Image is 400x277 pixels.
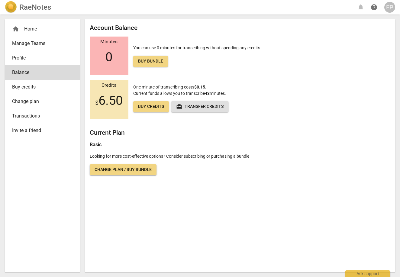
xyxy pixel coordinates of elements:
[12,25,68,33] div: Home
[90,39,128,45] div: Minutes
[345,270,390,277] div: Ask support
[90,164,156,175] a: Change plan / Buy bundle
[12,25,19,33] span: home
[384,2,395,13] button: EP
[95,167,152,173] span: Change plan / Buy bundle
[5,123,80,138] a: Invite a friend
[176,104,224,110] span: Transfer credits
[138,58,163,64] span: Buy bundle
[12,112,68,120] span: Transactions
[5,109,80,123] a: Transactions
[12,69,68,76] span: Balance
[5,80,80,94] a: Buy credits
[5,51,80,65] a: Profile
[19,3,51,11] h2: RaeNotes
[90,142,102,147] b: Basic
[171,101,228,112] button: Transfer credits
[133,91,226,96] span: Current funds allows you to transcribe minutes.
[5,94,80,109] a: Change plan
[90,24,390,32] h2: Account Balance
[12,40,68,47] span: Manage Teams
[5,1,51,13] a: LogoRaeNotes
[133,45,260,67] p: You can use 0 minutes for transcribing without spending any credits
[133,85,206,89] span: One minute of transcribing costs .
[90,153,390,159] p: Looking for more cost-effective options? Consider subscribing or purchasing a bundle
[138,104,164,110] span: Buy credits
[133,56,168,67] a: Buy bundle
[90,129,390,137] h2: Current Plan
[12,127,68,134] span: Invite a friend
[176,104,182,110] span: redeem
[105,50,112,64] span: 0
[5,1,17,13] img: Logo
[90,83,128,88] div: Credits
[12,54,68,62] span: Profile
[205,91,210,96] b: 43
[194,85,205,89] b: $0.15
[370,4,378,11] span: help
[95,99,98,106] span: $
[5,65,80,80] a: Balance
[12,98,68,105] span: Change plan
[369,2,379,13] a: Help
[5,36,80,51] a: Manage Teams
[133,101,169,112] a: Buy credits
[12,83,68,91] span: Buy credits
[95,93,123,108] span: 6.50
[5,22,80,36] div: Home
